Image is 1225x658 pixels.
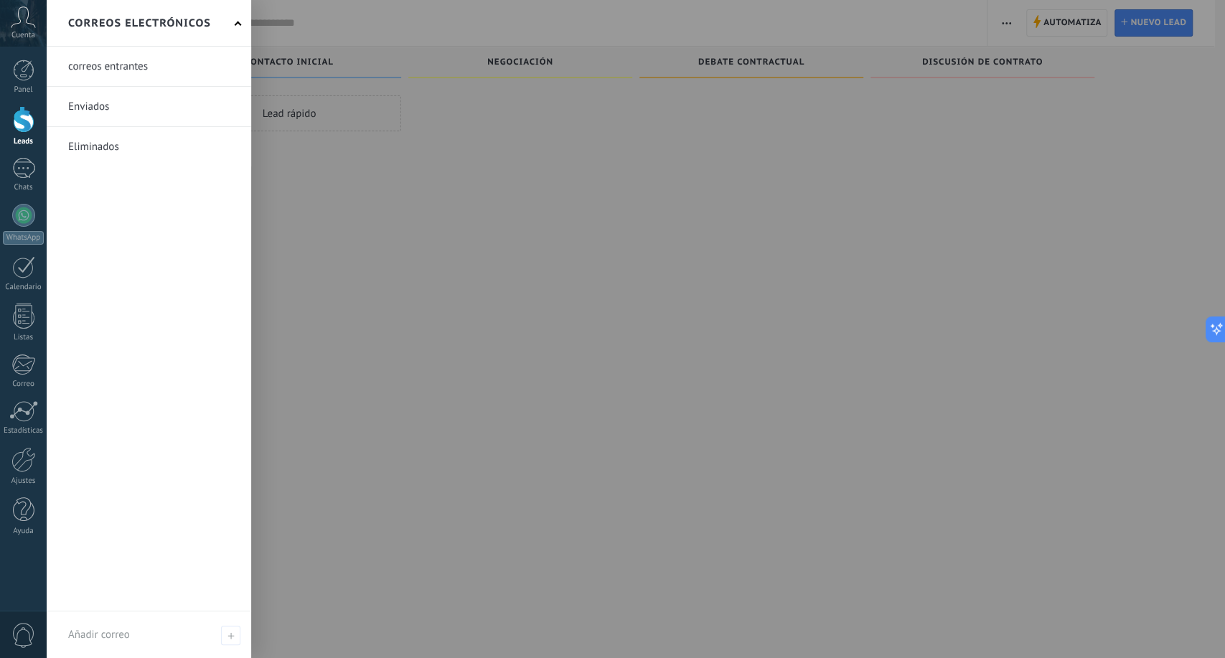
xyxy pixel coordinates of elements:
div: Panel [3,85,44,95]
div: Ayuda [3,527,44,536]
li: Enviados [47,87,251,127]
span: Añadir correo [221,626,240,645]
div: WhatsApp [3,231,44,245]
h2: Correos electrónicos [68,1,211,46]
span: Añadir correo [68,628,130,641]
div: Chats [3,183,44,192]
li: correos entrantes [47,47,251,87]
div: Calendario [3,283,44,292]
li: Eliminados [47,127,251,166]
div: Ajustes [3,476,44,486]
div: Estadísticas [3,426,44,436]
span: Cuenta [11,31,35,40]
div: Listas [3,333,44,342]
div: Correo [3,380,44,389]
div: Leads [3,137,44,146]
